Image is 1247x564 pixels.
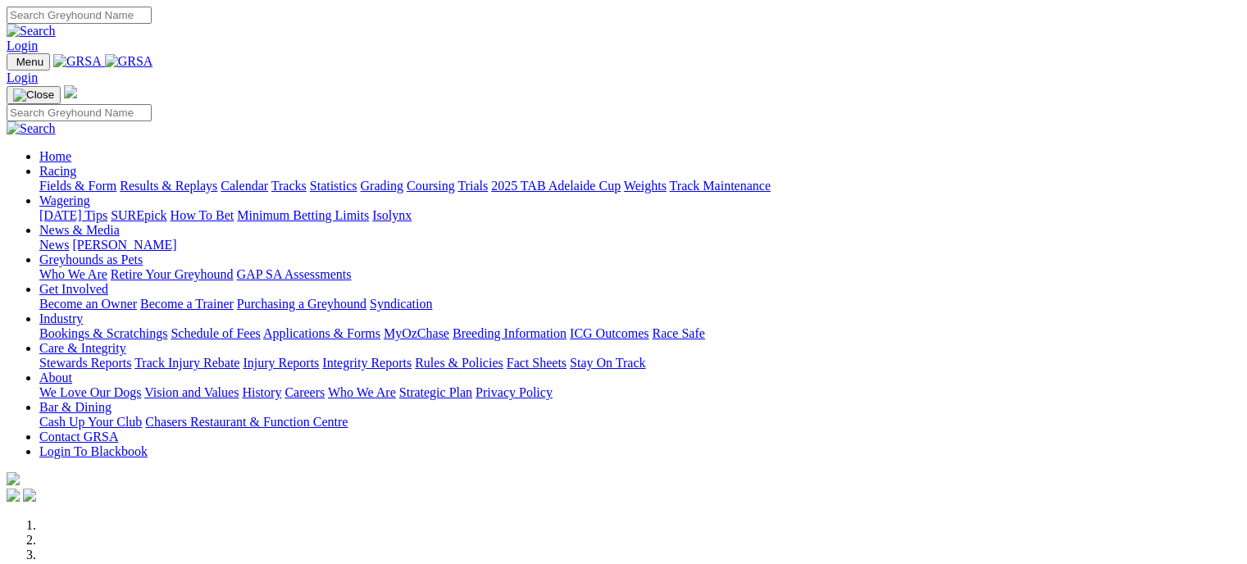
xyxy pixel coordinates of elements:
[476,385,553,399] a: Privacy Policy
[570,356,645,370] a: Stay On Track
[39,385,1240,400] div: About
[39,326,1240,341] div: Industry
[507,356,567,370] a: Fact Sheets
[415,356,503,370] a: Rules & Policies
[23,489,36,502] img: twitter.svg
[39,415,142,429] a: Cash Up Your Club
[39,267,1240,282] div: Greyhounds as Pets
[237,267,352,281] a: GAP SA Assessments
[7,53,50,70] button: Toggle navigation
[7,70,38,84] a: Login
[7,121,56,136] img: Search
[134,356,239,370] a: Track Injury Rebate
[105,54,153,69] img: GRSA
[13,89,54,102] img: Close
[16,56,43,68] span: Menu
[39,297,1240,312] div: Get Involved
[39,356,131,370] a: Stewards Reports
[39,179,116,193] a: Fields & Form
[7,489,20,502] img: facebook.svg
[237,297,366,311] a: Purchasing a Greyhound
[171,208,234,222] a: How To Bet
[39,312,83,325] a: Industry
[64,85,77,98] img: logo-grsa-white.png
[39,208,107,222] a: [DATE] Tips
[39,208,1240,223] div: Wagering
[237,208,369,222] a: Minimum Betting Limits
[328,385,396,399] a: Who We Are
[399,385,472,399] a: Strategic Plan
[39,238,69,252] a: News
[263,326,380,340] a: Applications & Forms
[7,39,38,52] a: Login
[53,54,102,69] img: GRSA
[372,208,412,222] a: Isolynx
[39,193,90,207] a: Wagering
[39,371,72,384] a: About
[7,7,152,24] input: Search
[144,385,239,399] a: Vision and Values
[491,179,621,193] a: 2025 TAB Adelaide Cup
[39,356,1240,371] div: Care & Integrity
[670,179,771,193] a: Track Maintenance
[570,326,649,340] a: ICG Outcomes
[39,326,167,340] a: Bookings & Scratchings
[242,385,281,399] a: History
[39,444,148,458] a: Login To Blackbook
[39,415,1240,430] div: Bar & Dining
[457,179,488,193] a: Trials
[39,164,76,178] a: Racing
[310,179,357,193] a: Statistics
[453,326,567,340] a: Breeding Information
[322,356,412,370] a: Integrity Reports
[361,179,403,193] a: Grading
[39,238,1240,252] div: News & Media
[7,104,152,121] input: Search
[120,179,217,193] a: Results & Replays
[39,297,137,311] a: Become an Owner
[7,24,56,39] img: Search
[407,179,455,193] a: Coursing
[39,282,108,296] a: Get Involved
[111,208,166,222] a: SUREpick
[39,149,71,163] a: Home
[171,326,260,340] a: Schedule of Fees
[39,400,112,414] a: Bar & Dining
[271,179,307,193] a: Tracks
[39,179,1240,193] div: Racing
[111,267,234,281] a: Retire Your Greyhound
[652,326,704,340] a: Race Safe
[39,223,120,237] a: News & Media
[284,385,325,399] a: Careers
[370,297,432,311] a: Syndication
[243,356,319,370] a: Injury Reports
[39,341,126,355] a: Care & Integrity
[39,252,143,266] a: Greyhounds as Pets
[39,385,141,399] a: We Love Our Dogs
[221,179,268,193] a: Calendar
[39,430,118,443] a: Contact GRSA
[7,472,20,485] img: logo-grsa-white.png
[39,267,107,281] a: Who We Are
[145,415,348,429] a: Chasers Restaurant & Function Centre
[7,86,61,104] button: Toggle navigation
[72,238,176,252] a: [PERSON_NAME]
[140,297,234,311] a: Become a Trainer
[624,179,667,193] a: Weights
[384,326,449,340] a: MyOzChase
